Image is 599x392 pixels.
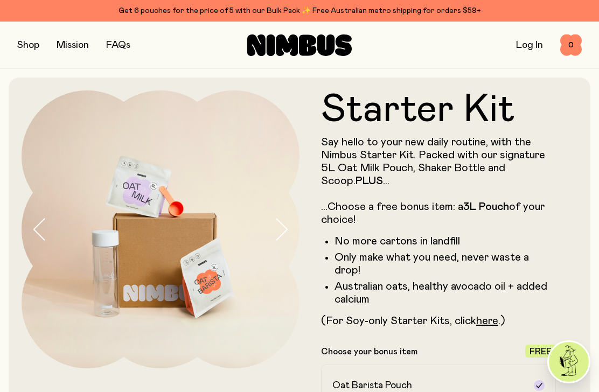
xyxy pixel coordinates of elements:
strong: 3L [463,201,476,212]
a: Mission [57,40,89,50]
a: FAQs [106,40,130,50]
h1: Starter Kit [321,90,556,129]
strong: Pouch [479,201,509,212]
p: Say hello to your new daily routine, with the Nimbus Starter Kit. Packed with our signature 5L Oa... [321,136,556,226]
a: Log In [516,40,543,50]
div: Get 6 pouches for the price of 5 with our Bulk Pack ✨ Free Australian metro shipping for orders $59+ [17,4,582,17]
a: here [476,316,498,326]
img: agent [549,342,589,382]
button: 0 [560,34,582,56]
li: No more cartons in landfill [335,235,556,248]
p: (For Soy-only Starter Kits, click .) [321,314,556,327]
li: Australian oats, healthy avocado oil + added calcium [335,280,556,306]
p: Choose your bonus item [321,346,417,357]
h2: Oat Barista Pouch [332,379,412,392]
strong: PLUS [356,176,383,186]
li: Only make what you need, never waste a drop! [335,251,556,277]
span: Free [530,347,552,356]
